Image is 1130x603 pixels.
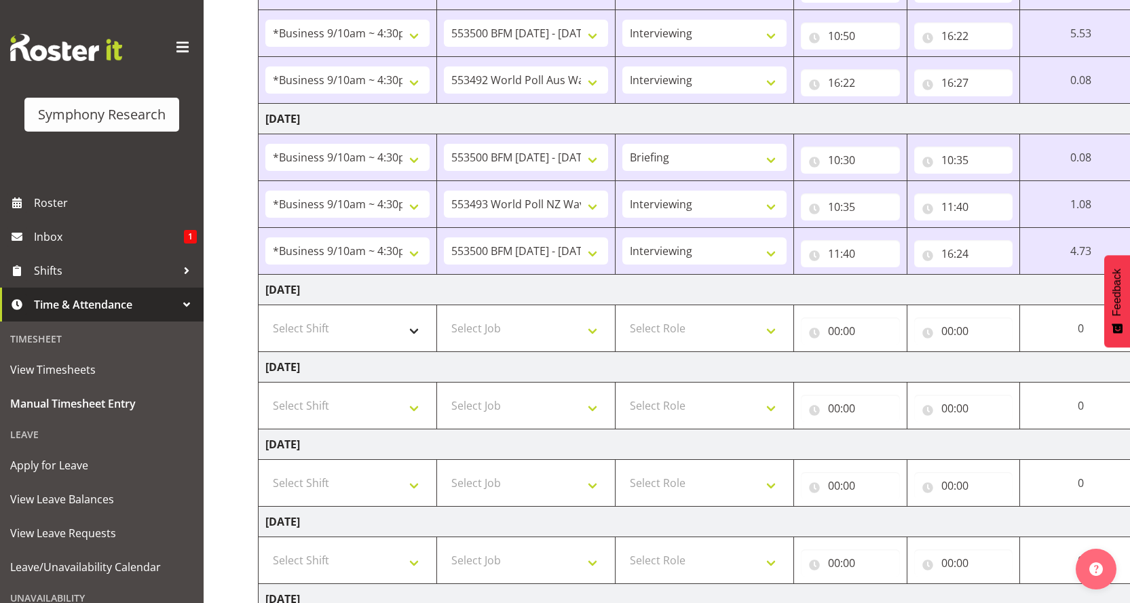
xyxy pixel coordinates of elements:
img: Rosterit website logo [10,34,122,61]
input: Click to select... [801,395,900,422]
span: Feedback [1111,269,1123,316]
span: View Leave Balances [10,489,193,509]
span: Inbox [34,227,184,247]
div: Symphony Research [38,104,166,125]
a: View Leave Requests [3,516,200,550]
span: View Leave Requests [10,523,193,543]
a: View Leave Balances [3,482,200,516]
input: Click to select... [801,549,900,577]
input: Click to select... [914,69,1013,96]
div: Leave [3,421,200,448]
input: Click to select... [914,317,1013,345]
span: View Timesheets [10,359,193,380]
button: Feedback - Show survey [1104,255,1130,347]
input: Click to select... [914,147,1013,174]
div: Timesheet [3,325,200,353]
a: Apply for Leave [3,448,200,482]
a: Manual Timesheet Entry [3,387,200,421]
span: Manual Timesheet Entry [10,393,193,414]
input: Click to select... [914,240,1013,267]
a: View Timesheets [3,353,200,387]
span: Shifts [34,260,176,281]
input: Click to select... [914,549,1013,577]
input: Click to select... [801,317,900,345]
input: Click to select... [801,22,900,50]
input: Click to select... [801,193,900,220]
input: Click to select... [914,22,1013,50]
input: Click to select... [914,472,1013,499]
img: help-xxl-2.png [1089,562,1103,576]
span: Time & Attendance [34,294,176,315]
span: Apply for Leave [10,455,193,475]
span: Leave/Unavailability Calendar [10,557,193,577]
input: Click to select... [801,147,900,174]
input: Click to select... [914,395,1013,422]
a: Leave/Unavailability Calendar [3,550,200,584]
input: Click to select... [801,69,900,96]
span: 1 [184,230,197,244]
input: Click to select... [914,193,1013,220]
input: Click to select... [801,472,900,499]
input: Click to select... [801,240,900,267]
span: Roster [34,193,197,213]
